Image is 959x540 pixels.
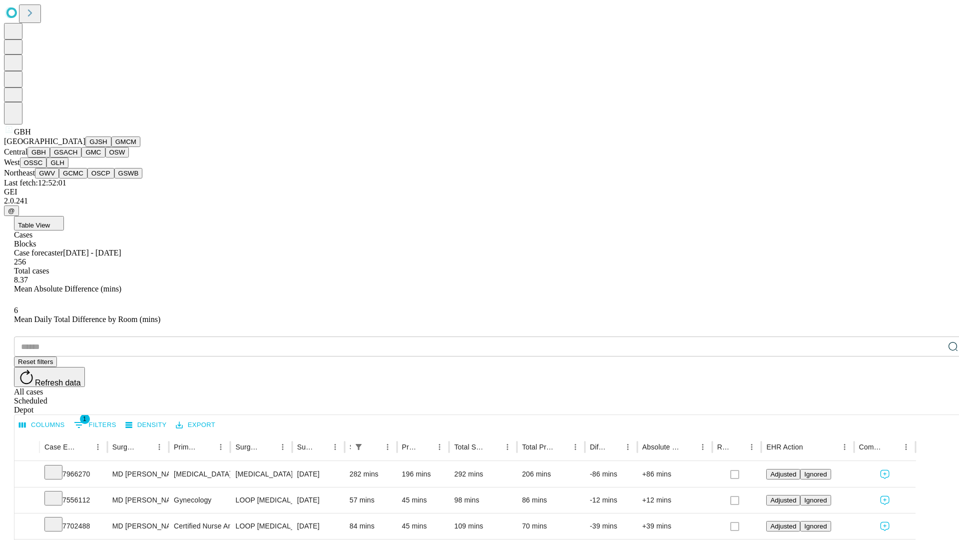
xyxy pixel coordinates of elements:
[804,440,818,454] button: Sort
[419,440,433,454] button: Sort
[214,440,228,454] button: Menu
[123,417,169,433] button: Density
[18,221,50,229] span: Table View
[14,367,85,387] button: Refresh data
[14,306,18,314] span: 6
[804,470,827,478] span: Ignored
[18,358,53,365] span: Reset filters
[44,513,102,539] div: 7702488
[454,461,512,487] div: 292 mins
[59,168,87,178] button: GCMC
[111,136,140,147] button: GMCM
[522,443,553,451] div: Total Predicted Duration
[85,136,111,147] button: GJSH
[454,487,512,513] div: 98 mins
[27,147,50,157] button: GBH
[14,127,31,136] span: GBH
[590,461,632,487] div: -86 mins
[14,248,63,257] span: Case forecaster
[8,207,15,214] span: @
[91,440,105,454] button: Menu
[276,440,290,454] button: Menu
[44,461,102,487] div: 7966270
[590,487,632,513] div: -12 mins
[19,466,34,483] button: Expand
[20,157,47,168] button: OSSC
[770,470,796,478] span: Adjusted
[87,168,114,178] button: OSCP
[4,147,27,156] span: Central
[235,443,260,451] div: Surgery Name
[899,440,913,454] button: Menu
[174,461,225,487] div: [MEDICAL_DATA]
[174,513,225,539] div: Certified Nurse Anesthetist
[717,443,730,451] div: Resolved in EHR
[590,443,606,451] div: Difference
[642,443,681,451] div: Absolute Difference
[402,461,445,487] div: 196 mins
[112,461,164,487] div: MD [PERSON_NAME]
[80,414,90,424] span: 1
[44,443,76,451] div: Case Epic Id
[16,417,67,433] button: Select columns
[138,440,152,454] button: Sort
[454,513,512,539] div: 109 mins
[174,487,225,513] div: Gynecology
[367,440,381,454] button: Sort
[14,275,28,284] span: 8.37
[500,440,514,454] button: Menu
[350,461,392,487] div: 282 mins
[63,248,121,257] span: [DATE] - [DATE]
[642,461,707,487] div: +86 mins
[522,487,580,513] div: 86 mins
[4,137,85,145] span: [GEOGRAPHIC_DATA]
[745,440,759,454] button: Menu
[522,461,580,487] div: 206 mins
[804,522,827,530] span: Ignored
[235,513,287,539] div: LOOP [MEDICAL_DATA] EXCISION PROCEDURE
[14,315,160,323] span: Mean Daily Total Difference by Room (mins)
[800,469,831,479] button: Ignored
[838,440,852,454] button: Menu
[350,487,392,513] div: 57 mins
[352,440,366,454] button: Show filters
[682,440,696,454] button: Sort
[112,487,164,513] div: MD [PERSON_NAME]
[402,443,418,451] div: Predicted In Room Duration
[297,443,313,451] div: Surgery Date
[46,157,68,168] button: GLH
[235,487,287,513] div: LOOP [MEDICAL_DATA] EXCISION PROCEDURE
[4,178,66,187] span: Last fetch: 12:52:01
[4,187,955,196] div: GEI
[14,284,121,293] span: Mean Absolute Difference (mins)
[105,147,129,157] button: OSW
[770,496,796,504] span: Adjusted
[112,513,164,539] div: MD [PERSON_NAME]
[766,521,800,531] button: Adjusted
[328,440,342,454] button: Menu
[4,196,955,205] div: 2.0.241
[174,443,199,451] div: Primary Service
[522,513,580,539] div: 70 mins
[642,487,707,513] div: +12 mins
[402,513,445,539] div: 45 mins
[14,216,64,230] button: Table View
[696,440,710,454] button: Menu
[262,440,276,454] button: Sort
[112,443,137,451] div: Surgeon Name
[297,461,340,487] div: [DATE]
[4,168,35,177] span: Northeast
[381,440,395,454] button: Menu
[621,440,635,454] button: Menu
[568,440,582,454] button: Menu
[804,496,827,504] span: Ignored
[4,158,20,166] span: West
[114,168,143,178] button: GSWB
[402,487,445,513] div: 45 mins
[352,440,366,454] div: 1 active filter
[77,440,91,454] button: Sort
[81,147,105,157] button: GMC
[766,469,800,479] button: Adjusted
[19,518,34,535] button: Expand
[152,440,166,454] button: Menu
